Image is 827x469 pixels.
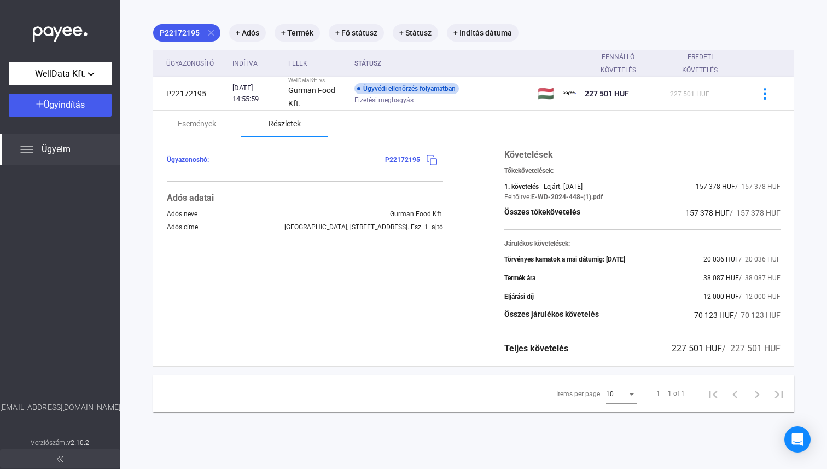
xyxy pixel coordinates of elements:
img: plus-white.svg [36,100,44,108]
button: WellData Kft. [9,62,112,85]
td: P22172195 [153,77,228,111]
div: Feltöltve: [504,193,531,201]
img: payee-logo [563,87,576,100]
div: Ügyazonosító [166,57,224,70]
span: / 12 000 HUF [739,293,781,300]
span: P22172195 [385,156,420,164]
mat-chip: + Termék [275,24,320,42]
div: Indítva [232,57,279,70]
img: arrow-double-left-grey.svg [57,456,63,462]
div: Open Intercom Messenger [784,426,811,453]
span: Ügyeim [42,143,71,156]
strong: Gurman Food Kft. [288,86,335,108]
mat-chip: + Adós [229,24,266,42]
div: Adós adatai [167,192,443,205]
span: 70 123 HUF [694,311,734,320]
span: Ügyindítás [44,100,85,110]
div: Felek [288,57,346,70]
div: Indítva [232,57,258,70]
div: [DATE] 14:55:59 [232,83,279,105]
div: Követelések [504,148,781,161]
div: WellData Kft. vs [288,77,346,84]
div: Fennálló követelés [585,50,661,77]
mat-icon: close [206,28,216,38]
span: Fizetési meghagyás [354,94,413,107]
span: 227 501 HUF [672,343,722,354]
span: 227 501 HUF [670,90,709,98]
span: / 38 087 HUF [739,274,781,282]
div: Items per page: [556,387,602,401]
span: 10 [606,390,614,398]
button: more-blue [753,82,776,105]
div: Eredeti követelés [670,50,739,77]
div: Ügyazonosító [166,57,214,70]
span: / 70 123 HUF [734,311,781,320]
span: / 20 036 HUF [739,256,781,263]
div: Gurman Food Kft. [390,210,443,218]
div: Eljárási díj [504,293,534,300]
div: Teljes követelés [504,342,568,355]
span: Ügyazonosító: [167,156,209,164]
button: Previous page [724,383,746,404]
div: 1. követelés [504,183,539,190]
div: 1 – 1 of 1 [656,387,685,400]
span: 157 378 HUF [696,183,735,190]
div: Összes járulékos követelés [504,309,599,322]
strong: v2.10.2 [67,439,90,447]
div: Részletek [269,117,301,130]
td: 🇭🇺 [533,77,558,111]
a: E-WD-2024-448-(1).pdf [531,193,603,201]
div: Összes tőkekövetelés [504,206,580,219]
th: Státusz [350,50,533,77]
img: list.svg [20,143,33,156]
span: 38 087 HUF [703,274,739,282]
div: Eredeti követelés [670,50,730,77]
div: Adós címe [167,223,198,231]
button: Ügyindítás [9,94,112,117]
span: / 157 378 HUF [735,183,781,190]
button: First page [702,383,724,404]
span: 12 000 HUF [703,293,739,300]
mat-select: Items per page: [606,387,637,400]
img: copy-blue [426,154,438,166]
div: Felek [288,57,307,70]
span: WellData Kft. [35,67,86,80]
div: Járulékos követelések: [504,240,781,247]
button: Last page [768,383,790,404]
div: - Lejárt: [DATE] [539,183,583,190]
img: more-blue [759,88,771,100]
button: copy-blue [420,148,443,171]
span: / 157 378 HUF [730,209,781,217]
mat-chip: + Fő státusz [329,24,384,42]
span: / 227 501 HUF [722,343,781,354]
div: Fennálló követelés [585,50,651,77]
div: Tőkekövetelések: [504,167,781,175]
mat-chip: + Indítás dátuma [447,24,519,42]
div: Ügyvédi ellenőrzés folyamatban [354,83,459,94]
img: white-payee-white-dot.svg [33,20,88,43]
span: 20 036 HUF [703,256,739,263]
span: 157 378 HUF [685,209,730,217]
div: Termék ára [504,274,535,282]
mat-chip: + Státusz [393,24,438,42]
div: Események [178,117,216,130]
mat-chip: P22172195 [153,24,220,42]
div: Törvényes kamatok a mai dátumig: [DATE] [504,256,625,263]
span: 227 501 HUF [585,89,629,98]
button: Next page [746,383,768,404]
div: [GEOGRAPHIC_DATA], [STREET_ADDRESS]. Fsz. 1. ajtó [284,223,443,231]
div: Adós neve [167,210,197,218]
